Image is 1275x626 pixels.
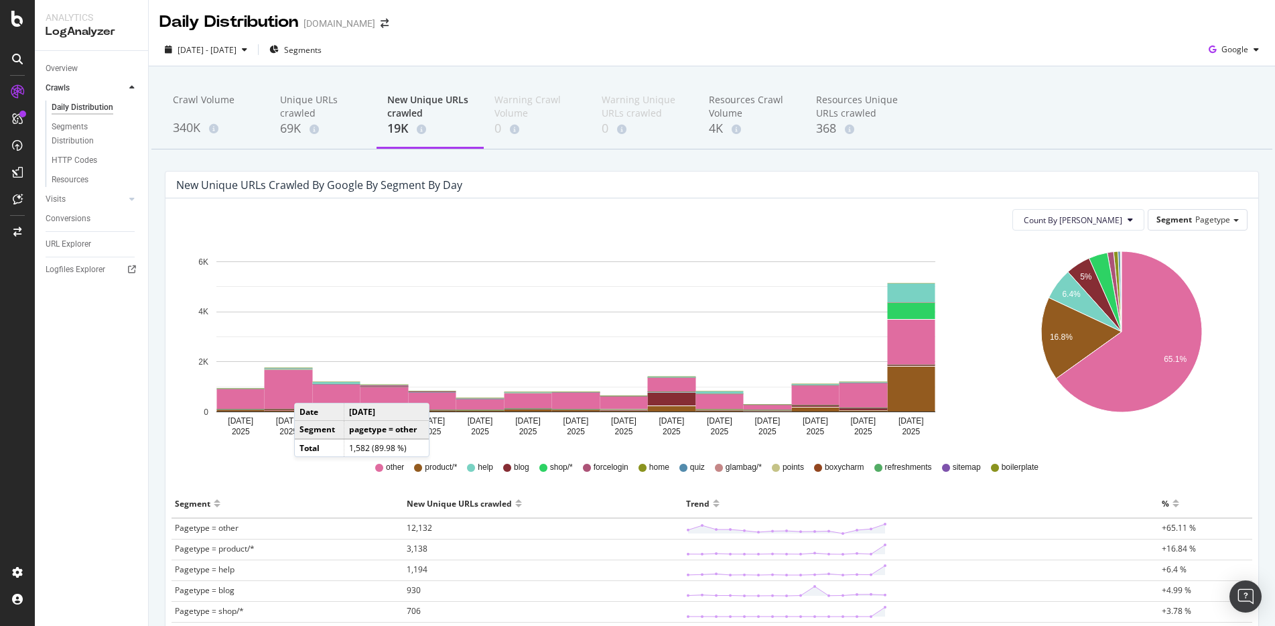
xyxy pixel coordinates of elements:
[46,81,70,95] div: Crawls
[690,462,705,473] span: quiz
[176,241,975,442] svg: A chart.
[711,427,729,436] text: 2025
[726,462,762,473] span: glambag/*
[563,416,589,426] text: [DATE]
[52,153,139,168] a: HTTP Codes
[803,416,828,426] text: [DATE]
[204,408,208,417] text: 0
[1162,522,1196,534] span: +65.11 %
[386,462,404,473] span: other
[228,416,253,426] text: [DATE]
[602,120,687,137] div: 0
[264,39,327,60] button: Segments
[663,427,681,436] text: 2025
[295,403,344,421] td: Date
[52,101,113,115] div: Daily Distribution
[1195,214,1230,225] span: Pagetype
[758,427,777,436] text: 2025
[304,17,375,30] div: [DOMAIN_NAME]
[344,403,429,421] td: [DATE]
[816,120,902,137] div: 368
[659,416,685,426] text: [DATE]
[594,462,628,473] span: forcelogin
[295,421,344,439] td: Segment
[707,416,732,426] text: [DATE]
[1080,272,1092,281] text: 5%
[1050,333,1073,342] text: 16.8%
[615,427,633,436] text: 2025
[515,416,541,426] text: [DATE]
[232,427,250,436] text: 2025
[284,44,322,56] span: Segments
[1162,493,1169,514] div: %
[850,416,876,426] text: [DATE]
[280,93,366,120] div: Unique URLs crawled
[649,462,669,473] span: home
[1162,543,1196,554] span: +16.84 %
[159,39,253,60] button: [DATE] - [DATE]
[46,81,125,95] a: Crawls
[46,192,66,206] div: Visits
[46,62,139,76] a: Overview
[494,120,580,137] div: 0
[419,416,445,426] text: [DATE]
[754,416,780,426] text: [DATE]
[46,263,139,277] a: Logfiles Explorer
[885,462,932,473] span: refreshments
[407,584,421,596] span: 930
[1229,580,1262,613] div: Open Intercom Messenger
[423,427,442,436] text: 2025
[295,439,344,456] td: Total
[1162,605,1191,617] span: +3.78 %
[175,522,239,534] span: Pagetype = other
[1221,44,1248,55] span: Google
[46,212,139,226] a: Conversions
[1156,214,1192,225] span: Segment
[46,11,137,24] div: Analytics
[198,357,208,367] text: 2K
[381,19,389,28] div: arrow-right-arrow-left
[173,119,259,137] div: 340K
[46,212,90,226] div: Conversions
[806,427,824,436] text: 2025
[52,153,97,168] div: HTTP Codes
[995,241,1248,442] svg: A chart.
[1002,462,1038,473] span: boilerplate
[1024,214,1122,226] span: Count By Day
[816,93,902,120] div: Resources Unique URLs crawled
[46,237,91,251] div: URL Explorer
[407,543,427,554] span: 3,138
[46,24,137,40] div: LogAnalyzer
[468,416,493,426] text: [DATE]
[52,120,139,148] a: Segments Distribution
[1162,564,1187,575] span: +6.4 %
[854,427,872,436] text: 2025
[46,237,139,251] a: URL Explorer
[953,462,981,473] span: sitemap
[344,439,429,456] td: 1,582 (89.98 %)
[198,257,208,267] text: 6K
[519,427,537,436] text: 2025
[279,427,297,436] text: 2025
[175,564,234,575] span: Pagetype = help
[52,173,139,187] a: Resources
[175,493,210,514] div: Segment
[478,462,493,473] span: help
[159,11,298,34] div: Daily Distribution
[425,462,457,473] span: product/*
[407,605,421,617] span: 706
[1203,39,1264,60] button: Google
[176,178,462,192] div: New Unique URLs crawled by google by Segment by Day
[709,93,795,120] div: Resources Crawl Volume
[1012,209,1144,231] button: Count By [PERSON_NAME]
[46,263,105,277] div: Logfiles Explorer
[407,493,512,514] div: New Unique URLs crawled
[471,427,489,436] text: 2025
[280,120,366,137] div: 69K
[52,173,88,187] div: Resources
[567,427,585,436] text: 2025
[175,543,255,554] span: Pagetype = product/*
[387,120,473,137] div: 19K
